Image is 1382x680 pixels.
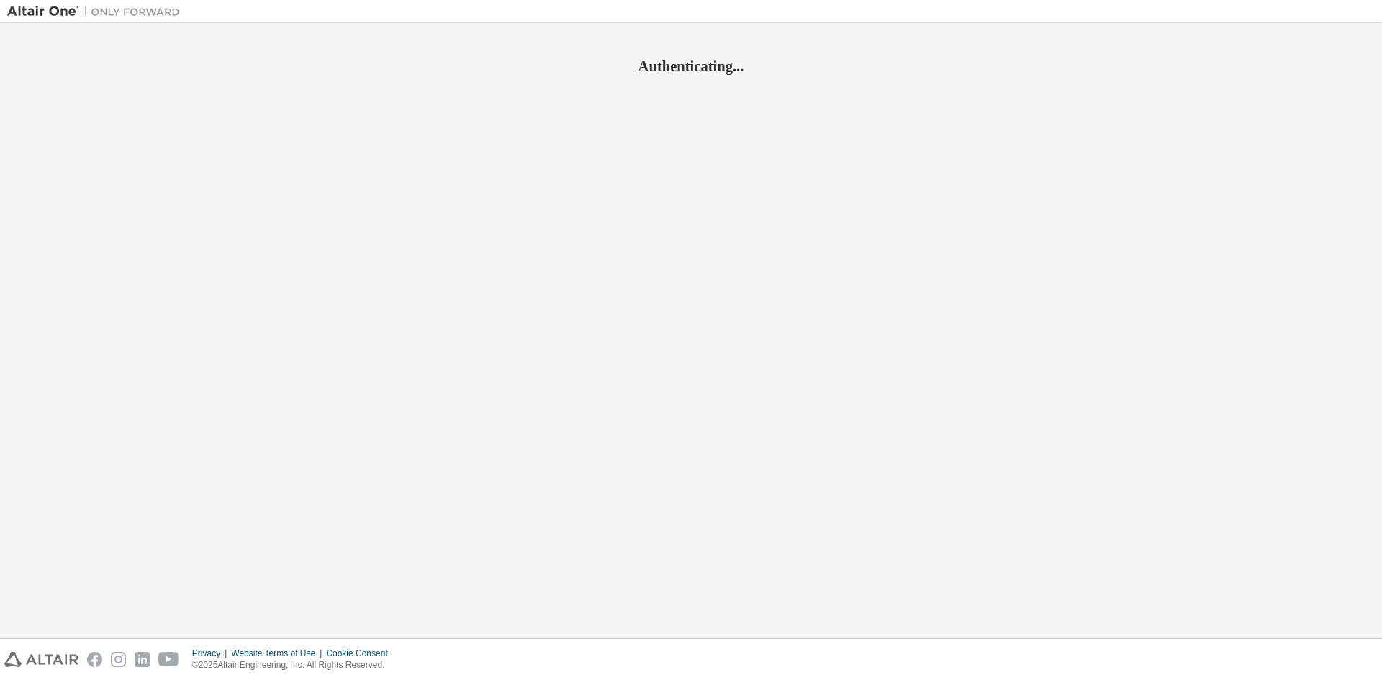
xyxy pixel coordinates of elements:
[87,652,102,667] img: facebook.svg
[192,659,397,671] p: © 2025 Altair Engineering, Inc. All Rights Reserved.
[111,652,126,667] img: instagram.svg
[158,652,179,667] img: youtube.svg
[135,652,150,667] img: linkedin.svg
[7,4,187,19] img: Altair One
[192,648,231,659] div: Privacy
[4,652,78,667] img: altair_logo.svg
[231,648,326,659] div: Website Terms of Use
[326,648,396,659] div: Cookie Consent
[7,57,1375,76] h2: Authenticating...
